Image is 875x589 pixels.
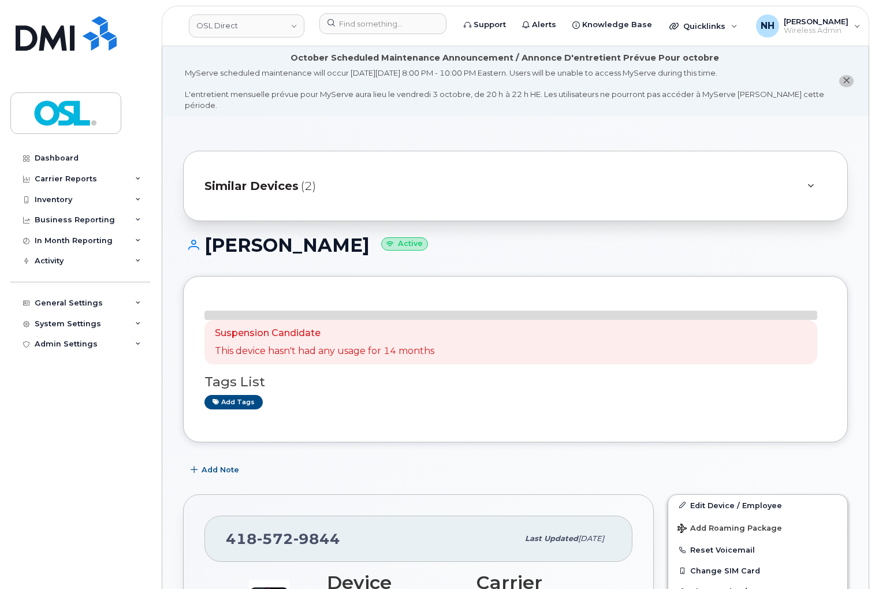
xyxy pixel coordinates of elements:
span: 572 [257,530,293,547]
span: (2) [301,178,316,195]
a: Add tags [204,395,263,409]
span: Add Note [202,464,239,475]
span: Add Roaming Package [677,524,782,535]
div: October Scheduled Maintenance Announcement / Annonce D'entretient Prévue Pour octobre [291,52,719,64]
p: Suspension Candidate [215,327,434,340]
button: Reset Voicemail [668,539,847,560]
button: Add Note [183,460,249,480]
div: MyServe scheduled maintenance will occur [DATE][DATE] 8:00 PM - 10:00 PM Eastern. Users will be u... [185,68,824,110]
span: [DATE] [578,534,604,543]
h3: Tags List [204,375,826,389]
span: Last updated [525,534,578,543]
button: Change SIM Card [668,560,847,581]
button: Add Roaming Package [668,516,847,539]
span: 9844 [293,530,340,547]
h1: [PERSON_NAME] [183,235,848,255]
span: Similar Devices [204,178,299,195]
button: close notification [839,75,854,87]
small: Active [381,237,428,251]
span: 418 [226,530,340,547]
p: This device hasn't had any usage for 14 months [215,345,434,358]
a: Edit Device / Employee [668,495,847,516]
